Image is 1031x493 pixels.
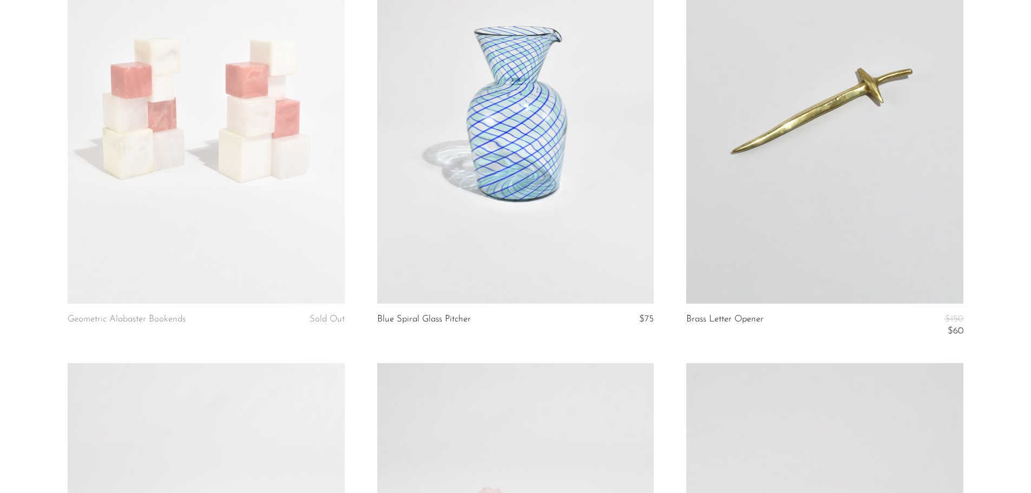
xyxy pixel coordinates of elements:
[377,314,471,324] a: Blue Spiral Glass Pitcher
[310,314,345,324] span: Sold Out
[68,314,186,324] a: Geometric Alabaster Bookends
[948,326,963,336] span: $60
[945,314,963,324] span: $150
[686,314,764,337] a: Brass Letter Opener
[639,314,654,324] span: $75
